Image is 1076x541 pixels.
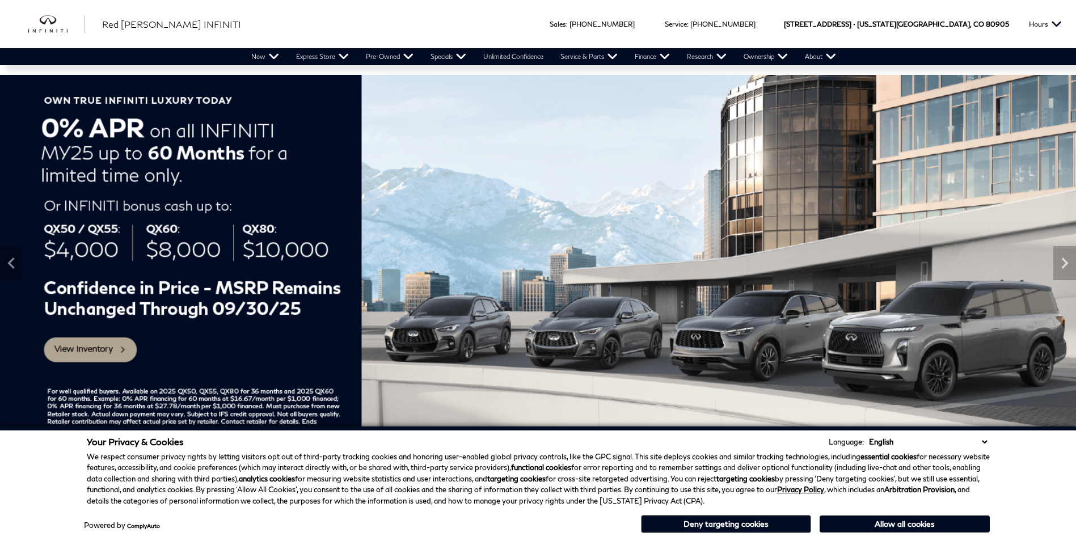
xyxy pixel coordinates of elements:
p: We respect consumer privacy rights by letting visitors opt out of third-party tracking cookies an... [87,451,990,507]
a: Express Store [288,48,357,65]
a: [STREET_ADDRESS] • [US_STATE][GEOGRAPHIC_DATA], CO 80905 [784,20,1009,28]
strong: Arbitration Provision [884,485,955,494]
a: ComplyAuto [127,522,160,529]
img: INFINITI [28,15,85,33]
strong: targeting cookies [716,474,775,483]
a: Finance [626,48,678,65]
span: Red [PERSON_NAME] INFINITI [102,19,241,29]
a: About [796,48,845,65]
strong: functional cookies [511,463,571,472]
div: Language: [829,438,864,446]
span: Sales [550,20,566,28]
a: Privacy Policy [777,485,824,494]
a: New [243,48,288,65]
nav: Main Navigation [243,48,845,65]
span: Your Privacy & Cookies [87,436,184,447]
strong: analytics cookies [239,474,295,483]
a: Pre-Owned [357,48,422,65]
select: Language Select [866,436,990,447]
button: Allow all cookies [820,515,990,532]
span: : [566,20,568,28]
div: Next [1053,246,1076,280]
a: Ownership [735,48,796,65]
span: Service [665,20,687,28]
a: infiniti [28,15,85,33]
a: [PHONE_NUMBER] [569,20,635,28]
a: [PHONE_NUMBER] [690,20,756,28]
a: Unlimited Confidence [475,48,552,65]
div: Powered by [84,522,160,529]
a: Service & Parts [552,48,626,65]
button: Deny targeting cookies [641,515,811,533]
a: Red [PERSON_NAME] INFINITI [102,18,241,31]
span: : [687,20,689,28]
a: Specials [422,48,475,65]
a: Research [678,48,735,65]
strong: essential cookies [860,452,917,461]
strong: targeting cookies [487,474,546,483]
